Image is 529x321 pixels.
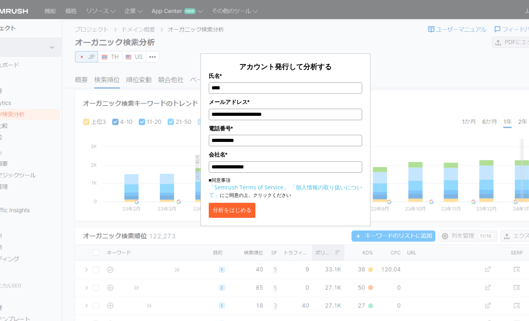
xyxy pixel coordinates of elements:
label: 電話番号* [209,124,362,133]
span: アカウント発行して分析する [239,62,332,71]
p: ■同意事項 にご同意の上、クリックください [209,177,362,199]
a: 「個人情報の取り扱いについて」 [209,183,362,198]
label: メールアドレス* [209,98,362,106]
button: 分析をはじめる [209,203,255,218]
a: 「Semrush Terms of Service」 [209,183,289,191]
